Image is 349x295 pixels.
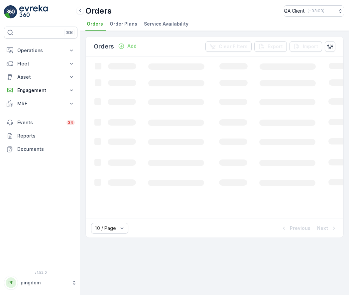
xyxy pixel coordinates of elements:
[317,225,328,232] p: Next
[280,224,311,232] button: Previous
[68,120,73,125] p: 34
[284,5,344,17] button: QA Client(+03:00)
[4,57,77,70] button: Fleet
[17,146,75,152] p: Documents
[19,5,48,19] img: logo_light-DOdMpM7g.png
[4,270,77,274] span: v 1.52.0
[4,129,77,143] a: Reports
[4,84,77,97] button: Engagement
[4,143,77,156] a: Documents
[21,279,68,286] p: pingdom
[17,60,64,67] p: Fleet
[4,5,17,19] img: logo
[144,21,188,27] span: Service Availability
[85,6,112,16] p: Orders
[4,70,77,84] button: Asset
[17,133,75,139] p: Reports
[87,21,103,27] span: Orders
[4,116,77,129] a: Events34
[205,41,252,52] button: Clear Filters
[307,8,324,14] p: ( +03:00 )
[17,100,64,107] p: MRF
[4,276,77,290] button: PPpingdom
[6,277,16,288] div: PP
[219,43,248,50] p: Clear Filters
[4,44,77,57] button: Operations
[17,119,62,126] p: Events
[115,42,139,50] button: Add
[254,41,287,52] button: Export
[290,225,310,232] p: Previous
[17,74,64,80] p: Asset
[284,8,305,14] p: QA Client
[17,87,64,94] p: Engagement
[268,43,283,50] p: Export
[110,21,137,27] span: Order Plans
[290,41,322,52] button: Import
[127,43,137,49] p: Add
[94,42,114,51] p: Orders
[303,43,318,50] p: Import
[4,97,77,110] button: MRF
[17,47,64,54] p: Operations
[316,224,338,232] button: Next
[66,30,73,35] p: ⌘B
